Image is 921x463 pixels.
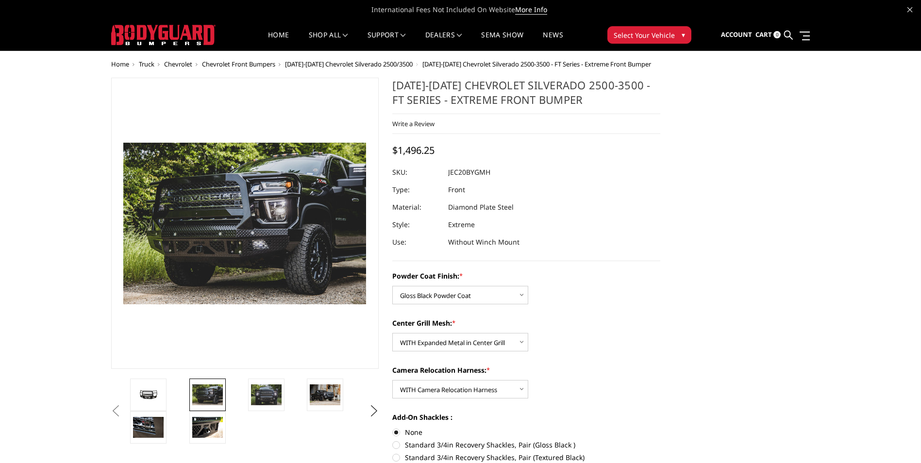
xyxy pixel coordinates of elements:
[422,60,651,68] span: [DATE]-[DATE] Chevrolet Silverado 2500-3500 - FT Series - Extreme Front Bumper
[392,164,441,181] dt: SKU:
[109,404,123,418] button: Previous
[773,31,781,38] span: 0
[392,78,660,114] h1: [DATE]-[DATE] Chevrolet Silverado 2500-3500 - FT Series - Extreme Front Bumper
[543,32,563,50] a: News
[309,32,348,50] a: shop all
[392,452,660,463] label: Standard 3/4in Recovery Shackles, Pair (Textured Black)
[392,119,435,128] a: Write a Review
[392,412,660,422] label: Add-On Shackles :
[111,60,129,68] a: Home
[202,60,275,68] a: Chevrolet Front Bumpers
[392,318,660,328] label: Center Grill Mesh:
[164,60,192,68] a: Chevrolet
[392,365,660,375] label: Camera Relocation Harness:
[392,271,660,281] label: Powder Coat Finish:
[448,181,465,198] dd: Front
[607,26,691,44] button: Select Your Vehicle
[515,5,547,15] a: More Info
[392,440,660,450] label: Standard 3/4in Recovery Shackles, Pair (Gloss Black )
[285,60,413,68] a: [DATE]-[DATE] Chevrolet Silverado 2500/3500
[872,416,921,463] iframe: Chat Widget
[481,32,523,50] a: SEMA Show
[755,30,772,39] span: Cart
[392,233,441,251] dt: Use:
[682,30,685,40] span: ▾
[448,164,490,181] dd: JEC20BYGMH
[133,417,164,437] img: 2020-2023 Chevrolet Silverado 2500-3500 - FT Series - Extreme Front Bumper
[133,388,164,401] img: 2020-2023 Chevrolet Silverado 2500-3500 - FT Series - Extreme Front Bumper
[251,384,282,405] img: 2020-2023 Chevrolet Silverado 2500-3500 - FT Series - Extreme Front Bumper
[425,32,462,50] a: Dealers
[192,384,223,405] img: 2020-2023 Chevrolet Silverado 2500-3500 - FT Series - Extreme Front Bumper
[448,233,519,251] dd: Without Winch Mount
[448,216,475,233] dd: Extreme
[392,198,441,216] dt: Material:
[721,22,752,48] a: Account
[721,30,752,39] span: Account
[111,78,379,369] a: 2020-2023 Chevrolet Silverado 2500-3500 - FT Series - Extreme Front Bumper
[139,60,154,68] a: Truck
[755,22,781,48] a: Cart 0
[392,144,435,157] span: $1,496.25
[111,25,216,45] img: BODYGUARD BUMPERS
[448,198,514,216] dd: Diamond Plate Steel
[367,404,381,418] button: Next
[192,417,223,437] img: 2020-2023 Chevrolet Silverado 2500-3500 - FT Series - Extreme Front Bumper
[368,32,406,50] a: Support
[392,181,441,198] dt: Type:
[268,32,289,50] a: Home
[310,384,340,405] img: 2020-2023 Chevrolet Silverado 2500-3500 - FT Series - Extreme Front Bumper
[392,427,660,437] label: None
[614,30,675,40] span: Select Your Vehicle
[392,216,441,233] dt: Style:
